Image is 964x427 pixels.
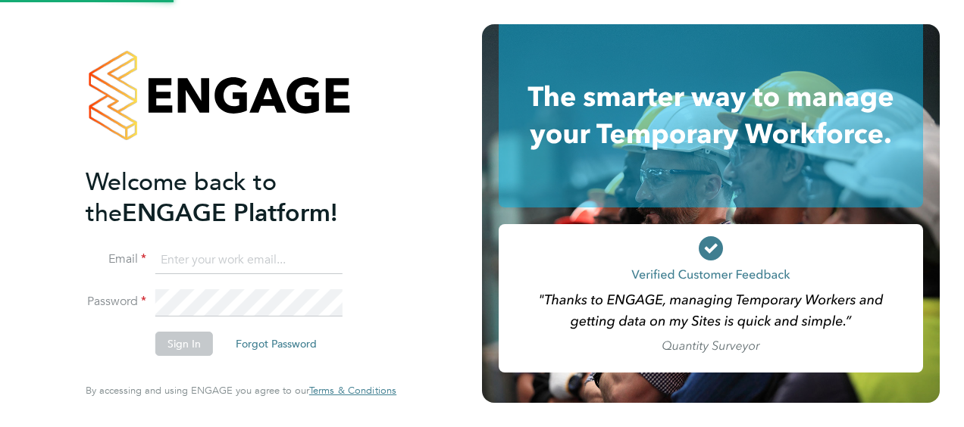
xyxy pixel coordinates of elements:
span: Welcome back to the [86,167,277,228]
a: Terms & Conditions [309,385,396,397]
span: By accessing and using ENGAGE you agree to our [86,384,396,397]
button: Sign In [155,332,213,356]
h2: ENGAGE Platform! [86,167,381,229]
span: Terms & Conditions [309,384,396,397]
button: Forgot Password [224,332,329,356]
input: Enter your work email... [155,247,343,274]
label: Password [86,294,146,310]
label: Email [86,251,146,267]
